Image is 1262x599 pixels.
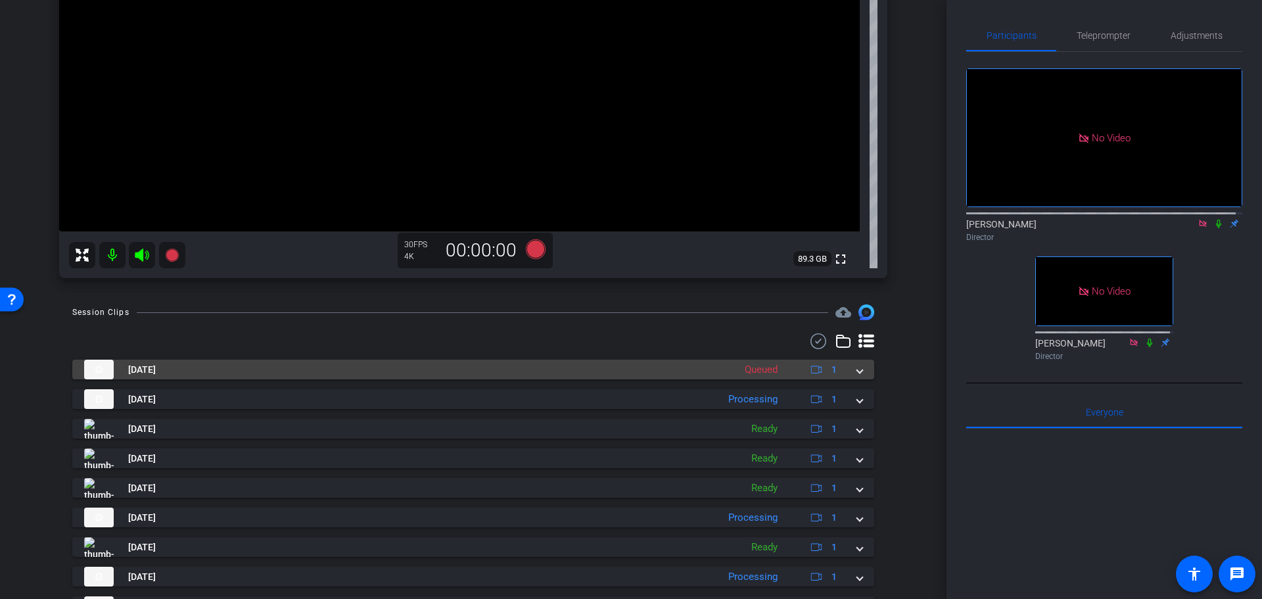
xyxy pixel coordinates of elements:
[831,393,837,406] span: 1
[1086,408,1123,417] span: Everyone
[793,251,831,267] span: 89.3 GB
[84,537,114,557] img: thumb-nail
[72,448,874,468] mat-expansion-panel-header: thumb-nail[DATE]Ready1
[1077,31,1131,40] span: Teleprompter
[831,481,837,495] span: 1
[1171,31,1223,40] span: Adjustments
[831,570,837,584] span: 1
[128,511,156,525] span: [DATE]
[745,421,784,437] div: Ready
[72,567,874,587] mat-expansion-panel-header: thumb-nail[DATE]Processing1
[84,448,114,468] img: thumb-nail
[128,540,156,554] span: [DATE]
[128,481,156,495] span: [DATE]
[128,452,156,466] span: [DATE]
[1229,566,1245,582] mat-icon: message
[1092,132,1131,143] span: No Video
[84,389,114,409] img: thumb-nail
[858,304,874,320] img: Session clips
[128,363,156,377] span: [DATE]
[84,360,114,379] img: thumb-nail
[72,419,874,439] mat-expansion-panel-header: thumb-nail[DATE]Ready1
[404,239,437,250] div: 30
[722,569,784,585] div: Processing
[966,218,1242,243] div: [PERSON_NAME]
[72,389,874,409] mat-expansion-panel-header: thumb-nail[DATE]Processing1
[128,422,156,436] span: [DATE]
[831,452,837,466] span: 1
[72,306,129,319] div: Session Clips
[745,481,784,496] div: Ready
[1092,285,1131,297] span: No Video
[72,360,874,379] mat-expansion-panel-header: thumb-nail[DATE]Queued1
[1186,566,1202,582] mat-icon: accessibility
[72,508,874,527] mat-expansion-panel-header: thumb-nail[DATE]Processing1
[831,363,837,377] span: 1
[745,451,784,466] div: Ready
[128,393,156,406] span: [DATE]
[84,478,114,498] img: thumb-nail
[835,304,851,320] span: Destinations for your clips
[1035,350,1173,362] div: Director
[831,422,837,436] span: 1
[722,510,784,525] div: Processing
[722,392,784,407] div: Processing
[835,304,851,320] mat-icon: cloud_upload
[84,419,114,439] img: thumb-nail
[738,362,784,377] div: Queued
[413,240,427,249] span: FPS
[745,540,784,555] div: Ready
[831,511,837,525] span: 1
[72,537,874,557] mat-expansion-panel-header: thumb-nail[DATE]Ready1
[84,508,114,527] img: thumb-nail
[831,540,837,554] span: 1
[966,231,1242,243] div: Director
[437,239,525,262] div: 00:00:00
[987,31,1037,40] span: Participants
[128,570,156,584] span: [DATE]
[72,478,874,498] mat-expansion-panel-header: thumb-nail[DATE]Ready1
[1035,337,1173,362] div: [PERSON_NAME]
[833,251,849,267] mat-icon: fullscreen
[84,567,114,587] img: thumb-nail
[404,251,437,262] div: 4K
